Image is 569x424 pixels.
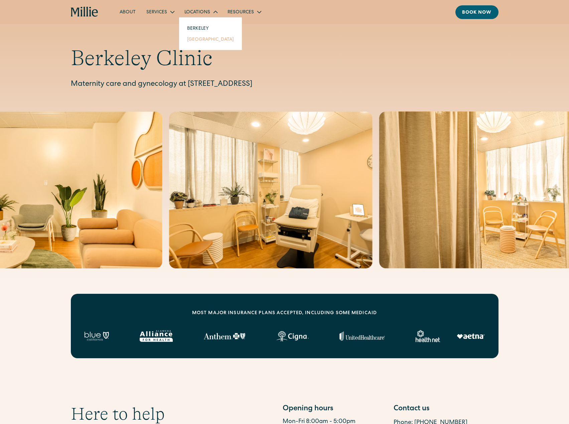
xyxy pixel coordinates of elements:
[457,334,485,339] img: Aetna logo
[276,331,309,342] img: Cigna logo
[182,34,239,45] a: [GEOGRAPHIC_DATA]
[203,333,245,340] img: Anthem Logo
[339,332,385,341] img: United Healthcare logo
[462,9,492,16] div: Book now
[141,6,179,17] div: Services
[416,330,441,342] img: Healthnet logo
[182,23,239,34] a: Berkeley
[228,9,254,16] div: Resources
[71,7,99,17] a: home
[184,9,210,16] div: Locations
[222,6,266,17] div: Resources
[179,17,242,50] nav: Locations
[394,404,499,415] div: Contact us
[84,332,109,341] img: Blue California logo
[114,6,141,17] a: About
[179,6,222,17] div: Locations
[146,9,167,16] div: Services
[455,5,499,19] a: Book now
[71,79,499,90] p: Maternity care and gynecology at [STREET_ADDRESS]
[140,330,173,342] img: Alameda Alliance logo
[283,404,388,415] div: Opening hours
[71,45,499,71] h1: Berkeley Clinic
[192,310,377,317] div: MOST MAJOR INSURANCE PLANS ACCEPTED, INCLUDING some MEDICAID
